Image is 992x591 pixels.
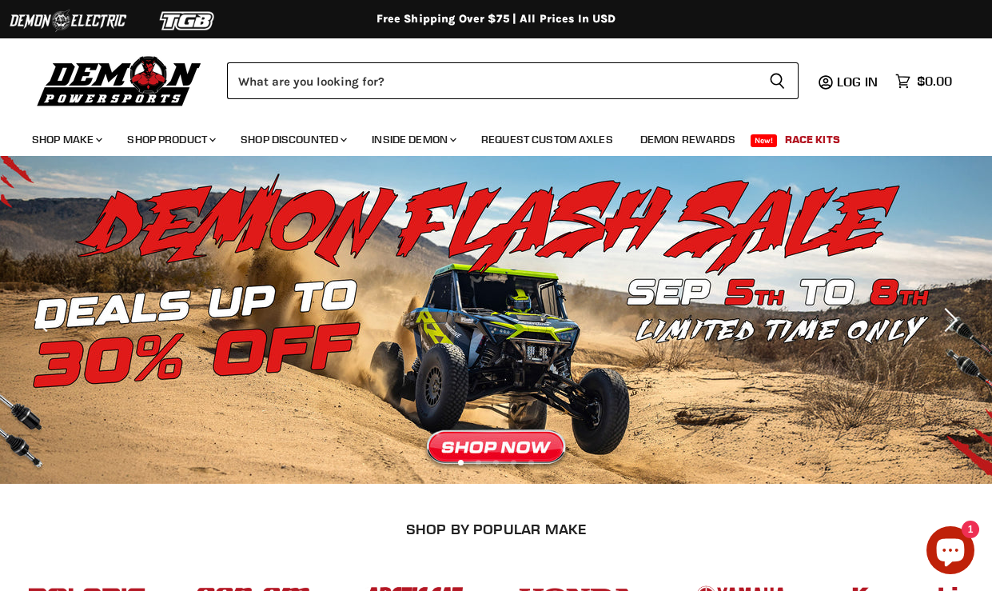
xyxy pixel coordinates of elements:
form: Product [227,62,799,99]
li: Page dot 3 [493,460,499,465]
inbox-online-store-chat: Shopify online store chat [922,526,979,578]
span: $0.00 [917,74,952,89]
a: Request Custom Axles [469,123,625,156]
button: Search [756,62,799,99]
button: Next [932,304,964,336]
a: Race Kits [773,123,852,156]
li: Page dot 2 [476,460,481,465]
li: Page dot 5 [528,460,534,465]
a: Shop Product [115,123,225,156]
img: Demon Electric Logo 2 [8,6,128,36]
h2: SHOP BY POPULAR MAKE [20,521,973,537]
a: $0.00 [887,70,960,93]
span: New! [751,134,778,147]
input: Search [227,62,756,99]
a: Log in [830,74,887,89]
a: Inside Demon [360,123,466,156]
a: Shop Make [20,123,112,156]
li: Page dot 4 [511,460,516,465]
a: Demon Rewards [628,123,747,156]
button: Previous [28,304,60,336]
img: Demon Powersports [32,52,207,109]
ul: Main menu [20,117,948,156]
li: Page dot 1 [458,460,464,465]
span: Log in [837,74,878,90]
img: TGB Logo 2 [128,6,248,36]
a: Shop Discounted [229,123,357,156]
